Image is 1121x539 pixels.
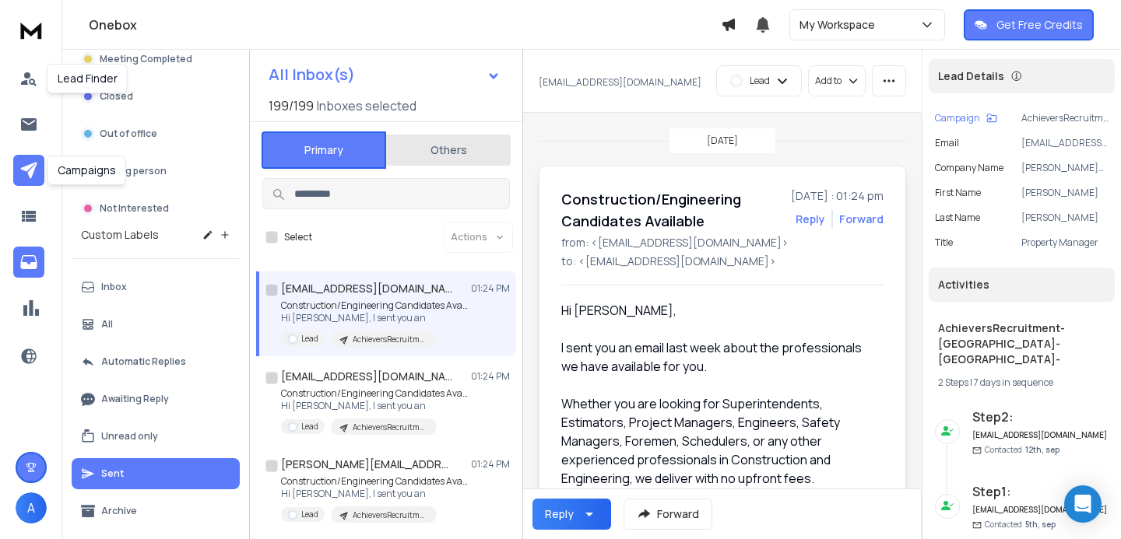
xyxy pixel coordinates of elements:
button: Campaign [935,112,997,124]
p: Inbox [101,281,127,293]
p: title [935,236,953,249]
div: Campaigns [47,156,126,185]
button: A [16,492,47,523]
p: Construction/Engineering Candidates Available [281,387,468,400]
p: Wrong person [100,165,167,177]
p: AchieversRecruitment-[GEOGRAPHIC_DATA]- [GEOGRAPHIC_DATA]- [353,334,427,345]
button: Wrong person [72,156,240,187]
p: 01:24 PM [471,282,510,295]
button: Out of office [72,118,240,149]
h1: Onebox [89,16,721,34]
p: Meeting Completed [100,53,192,65]
span: 199 / 199 [269,96,314,115]
p: Sent [101,467,124,480]
button: All Inbox(s) [256,59,513,90]
p: Company Name [935,162,1003,174]
div: Whether you are looking for Superintendents, Estimators, Project Managers, Engineers, Safety Mana... [561,394,871,488]
button: Get Free Credits [964,9,1094,40]
button: All [72,309,240,340]
div: Hi [PERSON_NAME], [561,301,871,320]
p: AchieversRecruitment-[GEOGRAPHIC_DATA]- [GEOGRAPHIC_DATA]- [1021,112,1109,124]
button: Closed [72,81,240,112]
p: Archive [101,505,137,517]
div: Lead Finder [47,64,128,93]
button: Reply [532,499,611,530]
button: Primary [262,131,386,169]
div: Activities [929,268,1115,302]
p: Automatic Replies [101,355,186,368]
p: First Name [935,187,981,199]
label: Select [284,231,312,243]
p: Get Free Credits [996,17,1083,33]
p: Unread only [101,430,158,443]
h6: Step 1 : [972,482,1109,501]
button: Awaiting Reply [72,383,240,415]
p: Property Manager [1021,236,1109,249]
p: [DATE] : 01:24 pm [791,188,884,204]
h3: Inboxes selected [317,96,416,115]
p: Hi [PERSON_NAME], I sent you an [281,312,468,324]
p: 01:24 PM [471,370,510,383]
p: to: <[EMAIL_ADDRESS][DOMAIN_NAME]> [561,254,884,269]
p: Last Name [935,212,980,224]
p: [PERSON_NAME] [1021,212,1109,224]
p: 01:24 PM [471,458,510,471]
p: [DATE] [707,135,738,147]
h6: [EMAIL_ADDRESS][DOMAIN_NAME] [972,429,1109,441]
button: Sent [72,458,240,489]
p: Add to [815,75,842,87]
button: Automatic Replies [72,346,240,377]
p: Lead [301,421,318,432]
p: Lead Details [938,68,1004,84]
p: All [101,318,113,331]
span: 12th, sep [1025,444,1060,455]
button: Not Interested [72,193,240,224]
h1: Construction/Engineering Candidates Available [561,188,782,232]
button: Inbox [72,271,240,303]
span: 5th, sep [1025,519,1056,530]
div: Forward [839,212,884,227]
p: [PERSON_NAME] [1021,187,1109,199]
h6: [EMAIL_ADDRESS][DOMAIN_NAME] [972,504,1109,516]
button: Others [386,133,511,167]
div: I sent you an email last week about the professionals we have available for you. [561,338,871,376]
p: [EMAIL_ADDRESS][DOMAIN_NAME] [539,76,701,89]
h1: [PERSON_NAME][EMAIL_ADDRESS][DOMAIN_NAME] [281,457,452,472]
p: [EMAIL_ADDRESS][DOMAIN_NAME] [1021,137,1109,149]
h3: Custom Labels [81,227,159,243]
p: Lead [750,75,770,87]
h6: Step 2 : [972,408,1109,426]
span: 7 days in sequence [974,376,1053,389]
p: Campaign [935,112,980,124]
p: Closed [100,90,133,103]
p: Lead [301,333,318,345]
p: from: <[EMAIL_ADDRESS][DOMAIN_NAME]> [561,235,884,250]
p: Email [935,137,959,149]
p: [PERSON_NAME] Corporation [1021,162,1109,174]
button: Unread only [72,421,240,452]
button: Archive [72,495,240,527]
h1: [EMAIL_ADDRESS][DOMAIN_NAME] [281,281,452,296]
div: Open Intercom Messenger [1064,485,1102,523]
button: Meeting Completed [72,44,240,75]
p: Construction/Engineering Candidates Available [281,299,468,312]
div: | [938,376,1105,389]
p: Hi [PERSON_NAME], I sent you an [281,488,468,500]
p: My Workspace [799,17,881,33]
p: Contacted [985,444,1060,456]
h1: All Inbox(s) [269,67,355,82]
p: Lead [301,509,318,520]
img: logo [16,16,47,44]
p: Out of office [100,128,157,140]
p: AchieversRecruitment-[GEOGRAPHIC_DATA]- [GEOGRAPHIC_DATA]- [353,422,427,433]
p: AchieversRecruitment-[GEOGRAPHIC_DATA]- [GEOGRAPHIC_DATA]- [353,509,427,521]
p: Contacted [985,519,1056,530]
p: Construction/Engineering Candidates Available [281,475,468,488]
p: Not Interested [100,202,169,215]
p: Awaiting Reply [101,393,169,405]
button: Reply [796,212,825,227]
h1: AchieversRecruitment-[GEOGRAPHIC_DATA]- [GEOGRAPHIC_DATA]- [938,320,1105,367]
